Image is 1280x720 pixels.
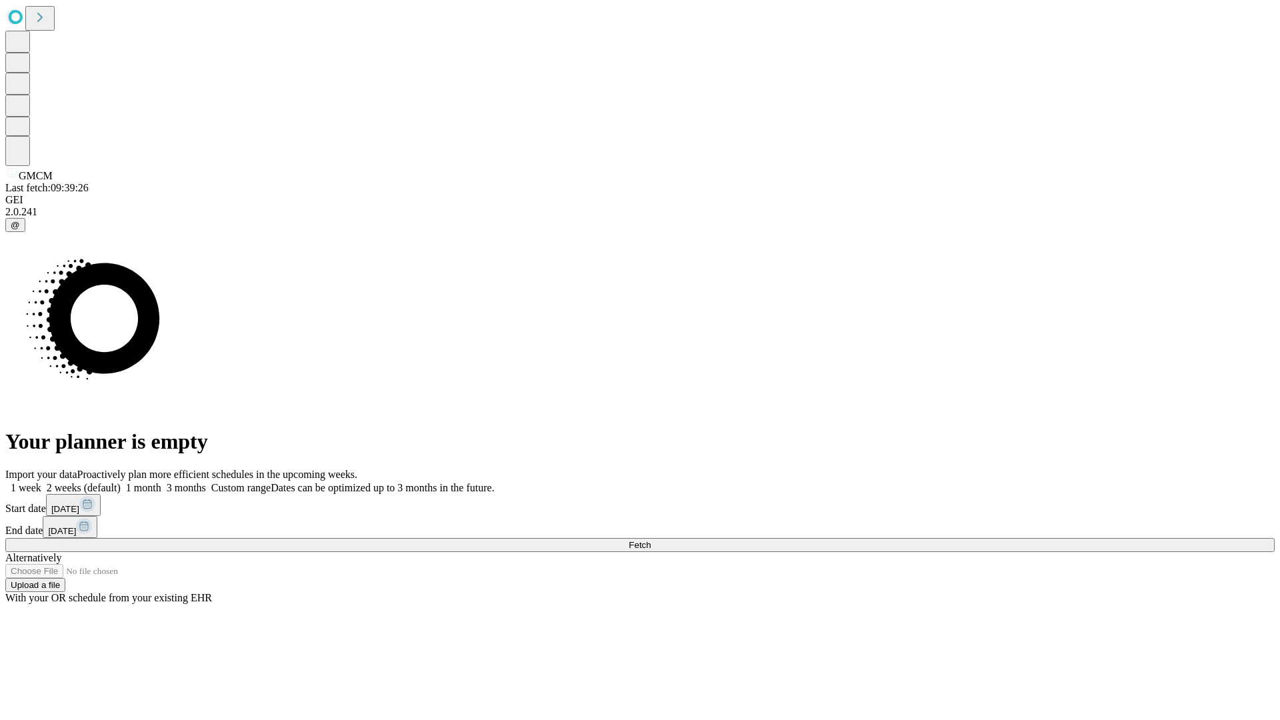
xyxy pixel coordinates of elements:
[629,540,651,550] span: Fetch
[5,516,1275,538] div: End date
[19,170,53,181] span: GMCM
[11,220,20,230] span: @
[48,526,76,536] span: [DATE]
[5,194,1275,206] div: GEI
[126,482,161,493] span: 1 month
[211,482,271,493] span: Custom range
[5,469,77,480] span: Import your data
[47,482,121,493] span: 2 weeks (default)
[5,206,1275,218] div: 2.0.241
[167,482,206,493] span: 3 months
[5,552,61,563] span: Alternatively
[5,429,1275,454] h1: Your planner is empty
[11,482,41,493] span: 1 week
[43,516,97,538] button: [DATE]
[77,469,357,480] span: Proactively plan more efficient schedules in the upcoming weeks.
[5,578,65,592] button: Upload a file
[51,504,79,514] span: [DATE]
[5,494,1275,516] div: Start date
[5,538,1275,552] button: Fetch
[271,482,494,493] span: Dates can be optimized up to 3 months in the future.
[5,592,212,603] span: With your OR schedule from your existing EHR
[5,218,25,232] button: @
[5,182,89,193] span: Last fetch: 09:39:26
[46,494,101,516] button: [DATE]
